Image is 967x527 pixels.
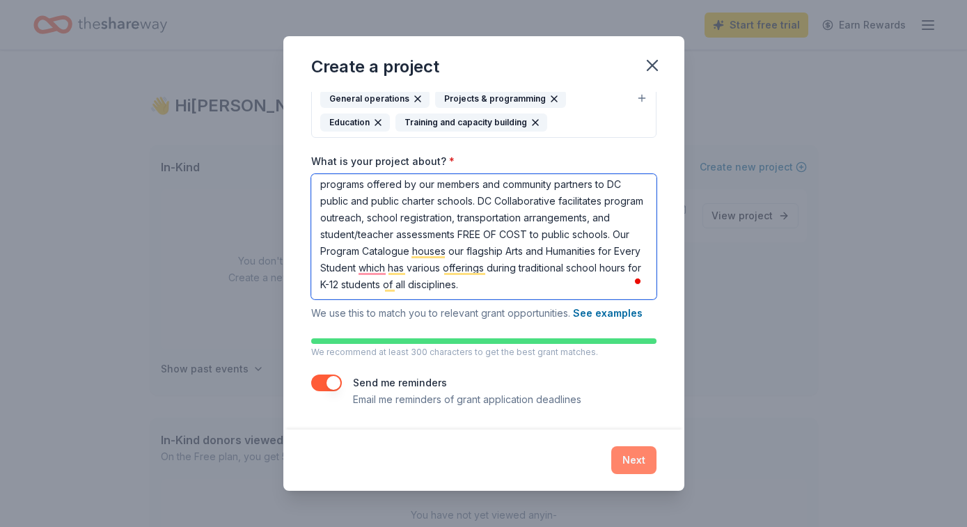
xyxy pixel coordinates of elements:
button: See examples [573,305,643,322]
textarea: To enrich screen reader interactions, please activate Accessibility in Grammarly extension settings [311,174,657,299]
button: Next [611,446,657,474]
div: Projects & programming [435,90,566,108]
div: Create a project [311,56,439,78]
div: General operations [320,90,430,108]
p: We recommend at least 300 characters to get the best grant matches. [311,347,657,358]
div: Education [320,113,390,132]
button: General operationsProjects & programmingEducationTraining and capacity building [311,84,657,138]
label: Send me reminders [353,377,447,388]
label: What is your project about? [311,155,455,168]
div: Training and capacity building [395,113,547,132]
span: We use this to match you to relevant grant opportunities. [311,307,643,319]
p: Email me reminders of grant application deadlines [353,391,581,408]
